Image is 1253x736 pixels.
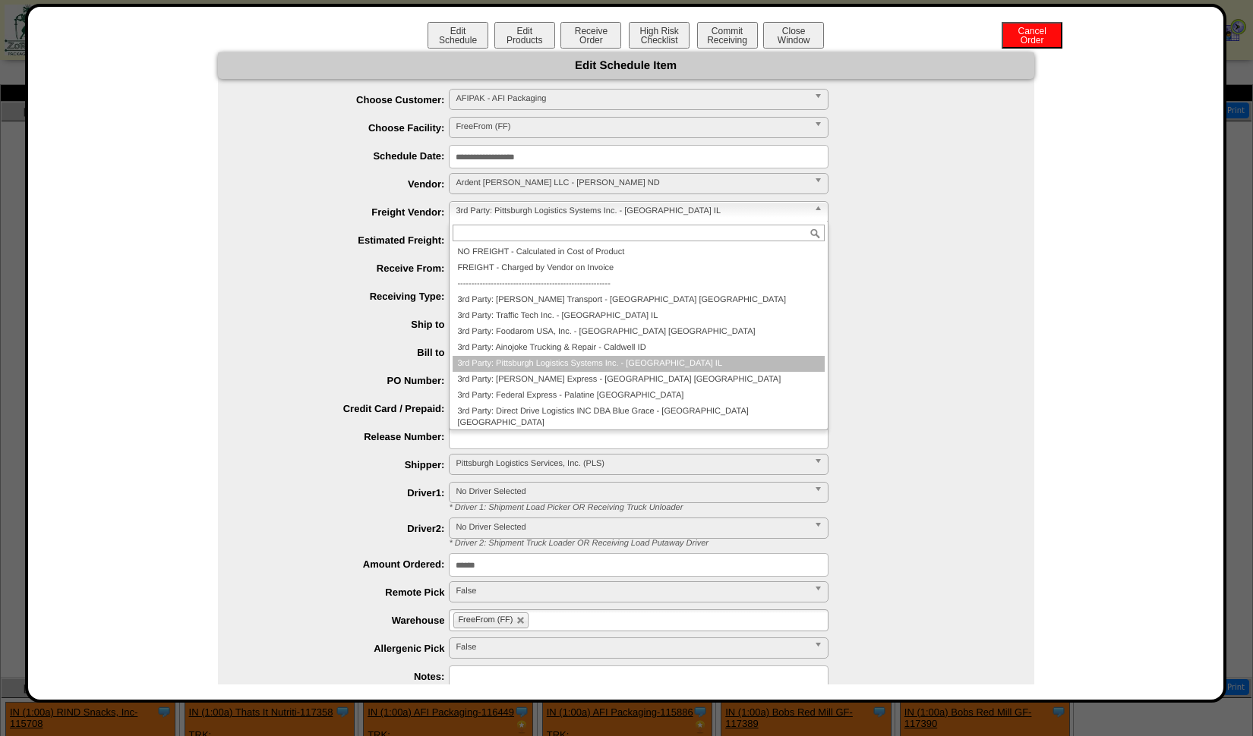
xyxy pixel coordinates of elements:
button: High RiskChecklist [629,22,690,49]
span: Ardent [PERSON_NAME] LLC - [PERSON_NAME] ND [456,174,808,192]
span: FreeFrom (FF) [456,118,808,136]
li: FREIGHT - Charged by Vendor on Invoice [453,260,825,276]
li: 3rd Party: Federal Express - Palatine [GEOGRAPHIC_DATA] [453,388,825,404]
button: EditProducts [494,22,555,49]
label: Choose Customer: [248,94,450,105]
div: * Driver 1: Shipment Load Picker OR Receiving Truck Unloader [438,503,1034,512]
label: Bill to [248,347,450,358]
li: NO FREIGHT - Calculated in Cost of Product [453,244,825,260]
li: 3rd Party: Pittsburgh Logistics Systems Inc. - [GEOGRAPHIC_DATA] IL [453,356,825,372]
li: 3rd Party: [PERSON_NAME] Transport - [GEOGRAPHIC_DATA] [GEOGRAPHIC_DATA] [453,292,825,308]
label: Vendor: [248,178,450,190]
span: False [456,582,808,600]
div: * Driver 2: Shipment Truck Loader OR Receiving Load Putaway Driver [438,539,1034,548]
li: 3rd Party: Ainojoke Trucking & Repair - Caldwell ID [453,340,825,356]
span: No Driver Selected [456,483,808,501]
span: False [456,638,808,656]
label: Release Number: [248,431,450,442]
a: High RiskChecklist [627,35,693,46]
li: 3rd Party: Traffic Tech Inc. - [GEOGRAPHIC_DATA] IL [453,308,825,324]
button: ReceiveOrder [560,22,621,49]
label: Receive From: [248,263,450,274]
label: Choose Facility: [248,122,450,134]
label: Receiving Type: [248,291,450,302]
label: Ship to [248,319,450,330]
label: PO Number: [248,375,450,386]
li: 3rd Party: Direct Drive Logistics INC DBA Blue Grace - [GEOGRAPHIC_DATA] [GEOGRAPHIC_DATA] [453,404,825,431]
button: CancelOrder [1002,22,1062,49]
label: Driver1: [248,487,450,499]
label: Estimated Freight: [248,234,450,246]
button: EditSchedule [428,22,488,49]
label: Amount Ordered: [248,558,450,570]
div: Edit Schedule Item [218,52,1034,79]
label: Schedule Date: [248,150,450,162]
span: No Driver Selected [456,518,808,536]
label: Remote Pick [248,587,450,598]
span: 3rd Party: Pittsburgh Logistics Systems Inc. - [GEOGRAPHIC_DATA] IL [456,202,808,220]
li: 3rd Party: [PERSON_NAME] Express - [GEOGRAPHIC_DATA] [GEOGRAPHIC_DATA] [453,372,825,388]
button: CloseWindow [763,22,824,49]
span: AFIPAK - AFI Packaging [456,90,808,108]
label: Notes: [248,671,450,682]
label: Credit Card / Prepaid: [248,403,450,414]
li: 3rd Party: Foodarom USA, Inc. - [GEOGRAPHIC_DATA] [GEOGRAPHIC_DATA] [453,324,825,340]
label: Freight Vendor: [248,206,450,218]
span: FreeFrom (FF) [458,615,513,624]
span: Pittsburgh Logistics Services, Inc. (PLS) [456,454,808,473]
a: CloseWindow [762,34,825,46]
label: Shipper: [248,459,450,470]
label: Allergenic Pick [248,643,450,654]
button: CommitReceiving [697,22,758,49]
li: ------------------------------------------------------- [453,276,825,292]
label: Driver2: [248,523,450,534]
label: Warehouse [248,615,450,626]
